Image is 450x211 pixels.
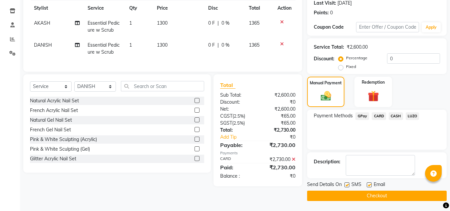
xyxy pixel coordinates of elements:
[307,191,447,201] button: Checkout
[153,1,204,16] th: Price
[314,158,340,165] div: Description:
[215,92,258,99] div: Sub Total:
[208,42,215,49] span: 0 F
[317,90,334,102] img: _cash.svg
[258,106,300,113] div: ₹2,600.00
[258,127,300,134] div: ₹2,730.00
[347,44,368,51] div: ₹2,600.00
[314,9,329,16] div: Points:
[273,1,295,16] th: Action
[249,42,259,48] span: 1365
[30,146,90,153] div: Pink & White Sculpting (Gel)
[215,99,258,106] div: Discount:
[355,112,369,120] span: GPay
[258,141,300,149] div: ₹2,730.00
[220,150,295,156] div: Payments
[258,173,300,180] div: ₹0
[364,89,382,103] img: _gift.svg
[314,24,356,31] div: Coupon Code
[215,127,258,134] div: Total:
[84,1,125,16] th: Service
[258,163,300,171] div: ₹2,730.00
[218,42,219,49] span: |
[30,107,78,114] div: French Acrylic Nail Set
[215,113,258,120] div: ( )
[258,113,300,120] div: ₹65.00
[422,22,441,32] button: Apply
[406,112,419,120] span: LUZO
[314,44,344,51] div: Service Total:
[88,42,120,55] span: Essential Pedicure w Scrub
[258,156,300,163] div: ₹2,730.00
[245,1,273,16] th: Total
[30,1,84,16] th: Stylist
[265,134,301,141] div: ₹0
[157,42,168,48] span: 1300
[220,113,232,119] span: CGST
[30,136,97,143] div: Pink & White Sculpting (Acrylic)
[362,79,385,85] label: Redemption
[208,20,215,27] span: 0 F
[215,156,258,163] div: CARD
[204,1,245,16] th: Disc
[351,181,361,189] span: SMS
[129,42,132,48] span: 1
[157,20,168,26] span: 1300
[234,113,244,119] span: 2.5%
[374,181,385,189] span: Email
[222,20,229,27] span: 0 %
[307,181,342,189] span: Send Details On
[330,9,333,16] div: 0
[215,120,258,127] div: ( )
[215,134,265,141] a: Add Tip
[30,126,71,133] div: French Gel Nail Set
[346,64,356,70] label: Fixed
[220,120,232,126] span: SGST
[88,20,120,33] span: Essential Pedicure w Scrub
[34,42,52,48] span: DANISH
[215,141,258,149] div: Payable:
[215,106,258,113] div: Net:
[220,82,235,89] span: Total
[215,173,258,180] div: Balance :
[121,81,204,91] input: Search or Scan
[34,20,50,26] span: AKASH
[30,155,76,162] div: Glitter Acrylic Nail Set
[310,80,342,86] label: Manual Payment
[222,42,229,49] span: 0 %
[258,120,300,127] div: ₹65.00
[233,120,243,126] span: 2.5%
[389,112,403,120] span: CASH
[215,163,258,171] div: Paid:
[30,117,72,124] div: Natural Gel Nail Set
[372,112,386,120] span: CARD
[30,97,79,104] div: Natural Acrylic Nail Set
[258,92,300,99] div: ₹2,600.00
[314,55,334,62] div: Discount:
[249,20,259,26] span: 1365
[356,22,419,32] input: Enter Offer / Coupon Code
[218,20,219,27] span: |
[258,99,300,106] div: ₹0
[314,112,353,119] span: Payment Methods
[129,20,132,26] span: 1
[346,55,367,61] label: Percentage
[125,1,153,16] th: Qty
